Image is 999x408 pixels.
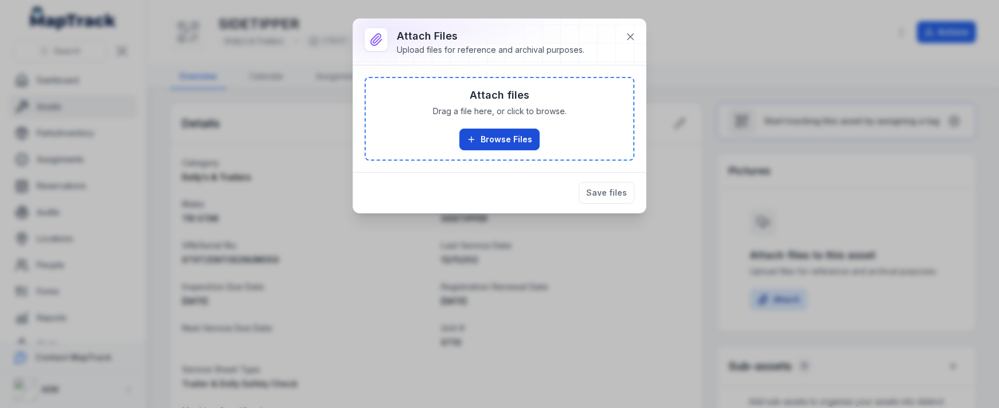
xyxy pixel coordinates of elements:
div: Upload files for reference and archival purposes. [397,44,584,56]
h3: Attach files [470,87,529,103]
button: Save files [579,182,634,204]
span: Drag a file here, or click to browse. [433,106,567,117]
h3: Attach Files [397,28,584,44]
button: Browse Files [459,129,540,150]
